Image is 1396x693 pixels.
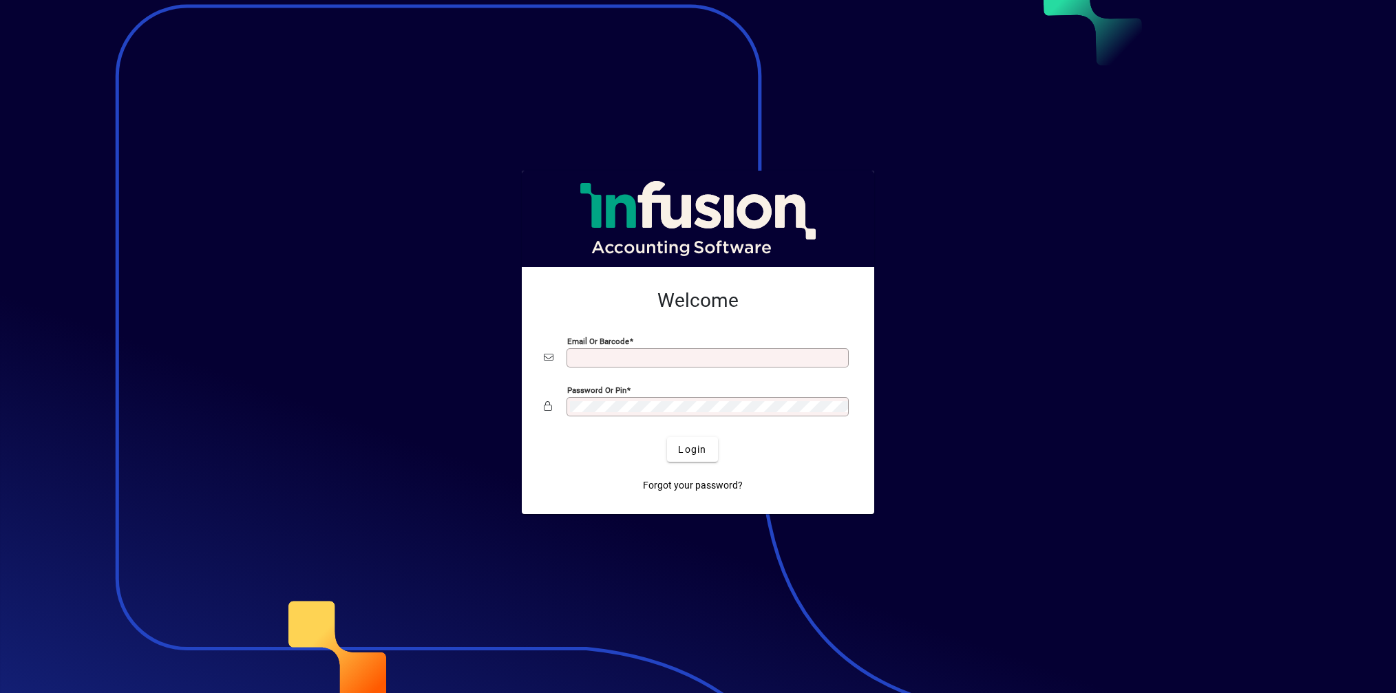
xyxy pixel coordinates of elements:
mat-label: Email or Barcode [567,337,629,346]
mat-label: Password or Pin [567,385,626,395]
a: Forgot your password? [637,473,748,498]
span: Forgot your password? [643,478,743,493]
button: Login [667,437,717,462]
span: Login [678,443,706,457]
h2: Welcome [544,289,852,312]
